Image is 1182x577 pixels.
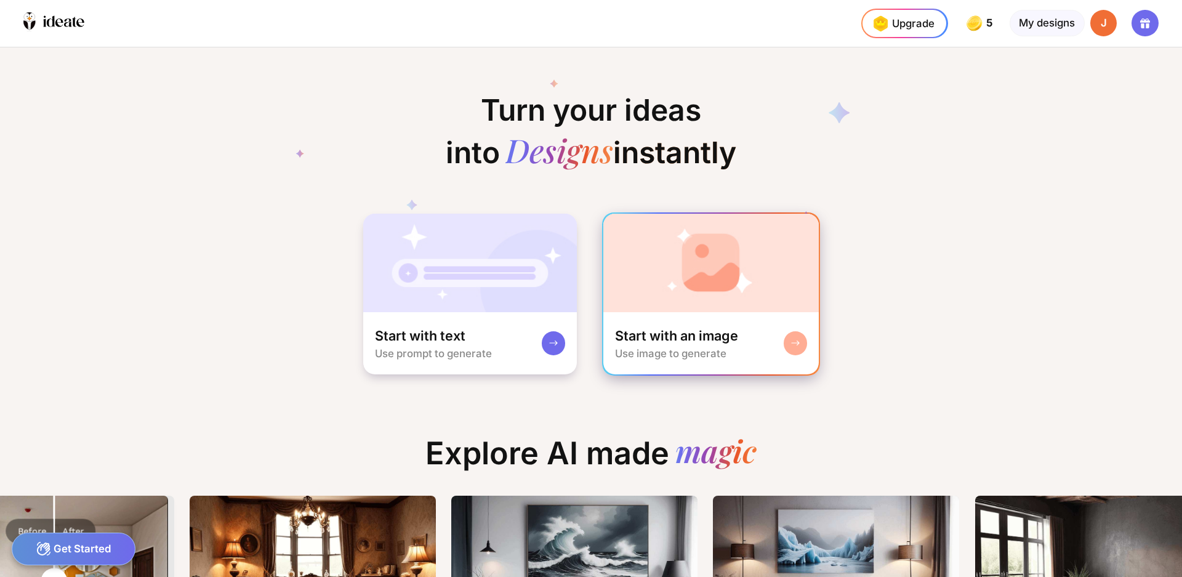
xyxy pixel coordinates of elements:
div: Get Started [12,533,135,565]
div: Start with an image [615,327,738,345]
img: startWithImageCardBg.jpg [603,214,819,312]
div: Upgrade [869,12,935,35]
div: Start with text [375,327,465,345]
div: Use image to generate [615,347,726,360]
div: magic [675,435,757,472]
img: upgrade-nav-btn-icon.gif [869,12,892,35]
div: Explore AI made [414,435,768,483]
div: J [1090,10,1117,36]
span: 5 [986,17,995,29]
img: startWithTextCardBg.jpg [363,214,577,312]
div: My designs [1010,10,1085,36]
div: Use prompt to generate [375,347,492,360]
